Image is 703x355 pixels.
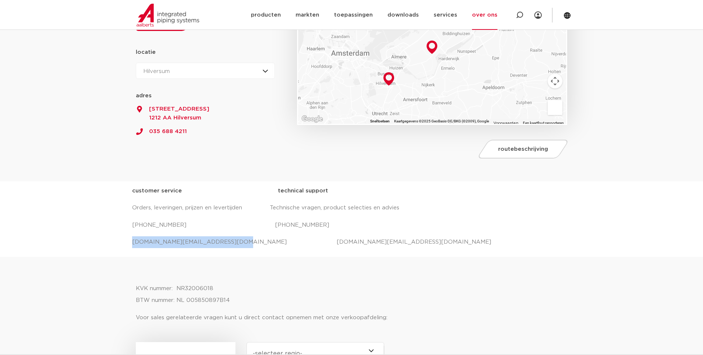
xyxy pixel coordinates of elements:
[493,121,518,125] a: Voorwaarden (wordt geopend in een nieuw tabblad)
[300,114,324,124] a: Dit gebied openen in Google Maps (er wordt een nieuw venster geopend)
[300,114,324,124] img: Google
[132,219,571,231] p: [PHONE_NUMBER] [PHONE_NUMBER]
[477,140,570,159] a: routebeschrijving
[523,121,564,125] a: Een kaartfout rapporteren
[136,283,568,306] p: KVK nummer: NR32006018 BTW nummer: NL 005850897B14
[136,49,156,55] strong: locatie
[132,202,571,214] p: Orders, leveringen, prijzen en levertijden Technische vragen, product selecties en advies
[394,119,489,123] span: Kaartgegevens ©2025 GeoBasis-DE/BKG (©2009), Google
[370,119,390,124] button: Sneltoetsen
[132,188,328,194] strong: customer service technical support
[136,312,568,324] p: Voor sales gerelateerde vragen kunt u direct contact opnemen met onze verkoopafdeling:
[548,100,562,115] button: Sleep Pegman de kaart op om Street View te openen
[132,236,571,248] p: [DOMAIN_NAME][EMAIL_ADDRESS][DOMAIN_NAME] [DOMAIN_NAME][EMAIL_ADDRESS][DOMAIN_NAME]
[144,69,170,74] span: Hilversum
[134,14,197,31] a: contact
[548,74,562,88] button: Bedieningsopties voor de kaartweergave
[498,146,548,152] span: routebeschrijving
